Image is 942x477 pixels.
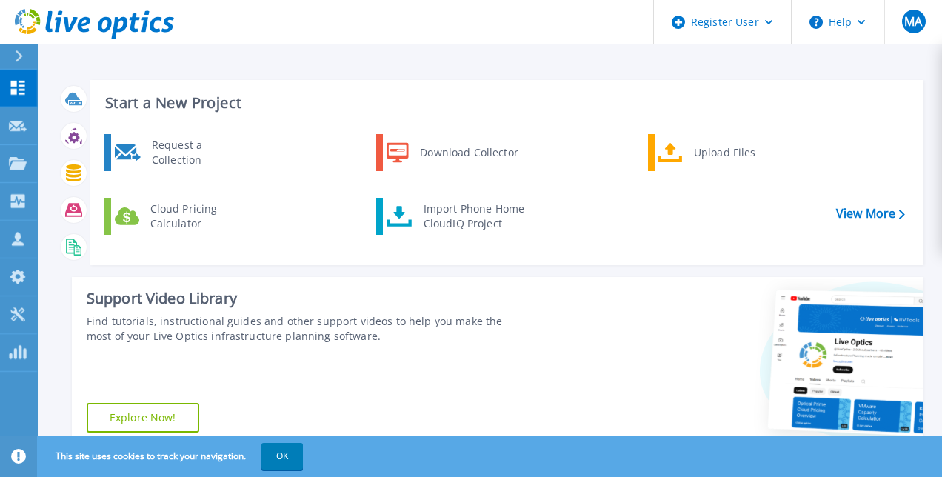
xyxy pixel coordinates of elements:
a: View More [836,207,905,221]
div: Request a Collection [144,138,253,167]
a: Upload Files [648,134,800,171]
span: This site uses cookies to track your navigation. [41,443,303,470]
div: Support Video Library [87,289,530,308]
a: Request a Collection [104,134,256,171]
a: Explore Now! [87,403,199,433]
div: Upload Files [687,138,796,167]
a: Download Collector [376,134,528,171]
div: Download Collector [412,138,524,167]
a: Cloud Pricing Calculator [104,198,256,235]
div: Import Phone Home CloudIQ Project [416,201,532,231]
span: MA [904,16,922,27]
div: Find tutorials, instructional guides and other support videos to help you make the most of your L... [87,314,530,344]
div: Cloud Pricing Calculator [143,201,253,231]
button: OK [261,443,303,470]
h3: Start a New Project [105,95,904,111]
